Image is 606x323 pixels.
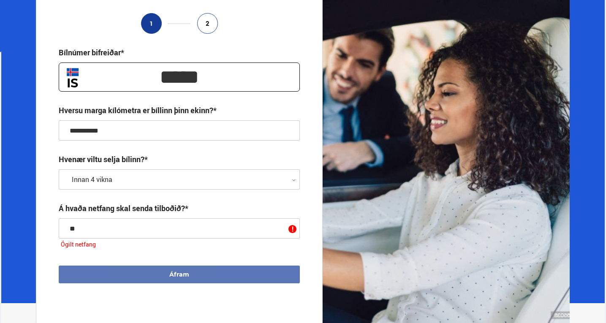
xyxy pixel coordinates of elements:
div: Á hvaða netfang skal senda tilboðið?* [59,203,188,213]
span: 2 [206,20,209,27]
div: Bílnúmer bifreiðar* [59,47,124,57]
div: Ógilt netfang [59,239,300,252]
label: Hvenær viltu selja bílinn?* [59,154,148,164]
button: Opna LiveChat spjallviðmót [7,3,32,29]
button: Áfram [59,266,300,283]
span: 1 [149,20,153,27]
div: Hversu marga kílómetra er bíllinn þinn ekinn?* [59,105,217,115]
